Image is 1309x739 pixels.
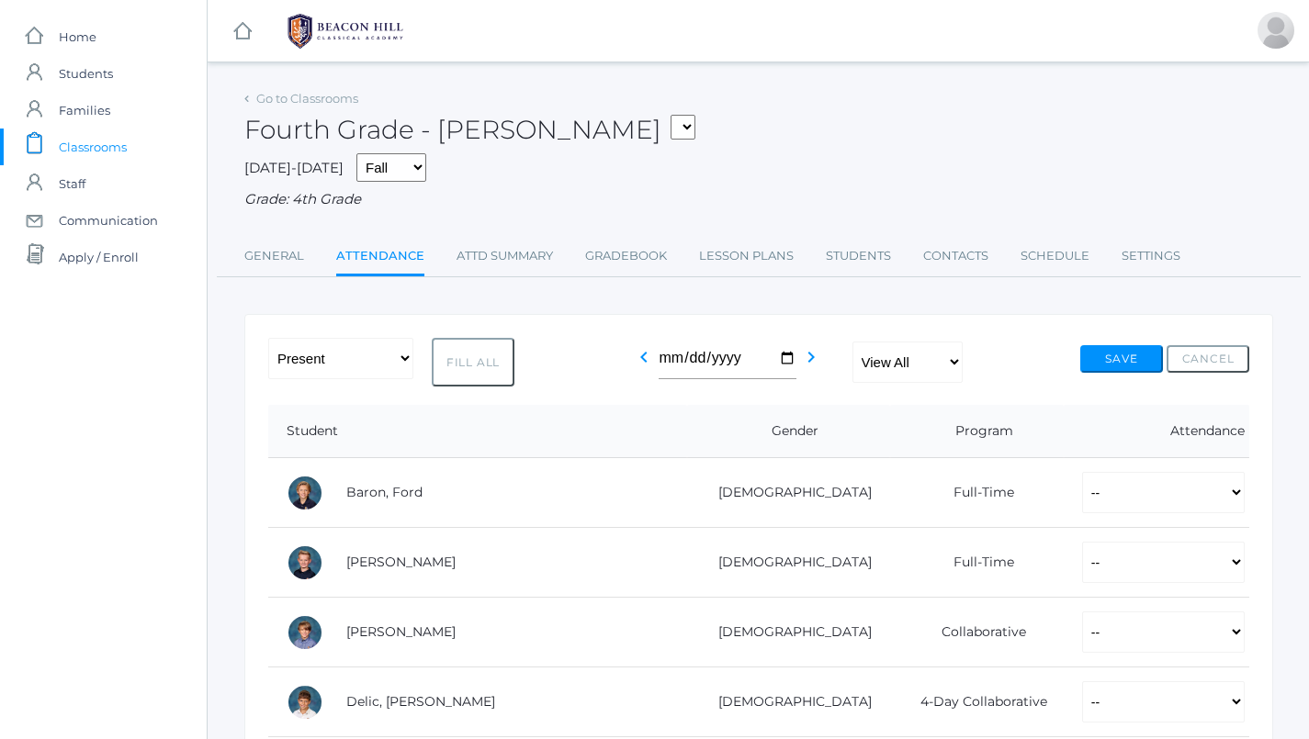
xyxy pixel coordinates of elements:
[346,693,495,710] a: Delic, [PERSON_NAME]
[59,202,158,239] span: Communication
[59,165,85,202] span: Staff
[1167,345,1249,373] button: Cancel
[276,8,414,54] img: BHCALogos-05-308ed15e86a5a0abce9b8dd61676a3503ac9727e845dece92d48e8588c001991.png
[336,238,424,277] a: Attendance
[890,458,1063,528] td: Full-Time
[244,238,304,274] a: General
[1064,405,1249,458] th: Attendance
[268,405,687,458] th: Student
[826,238,891,274] a: Students
[633,354,655,372] a: chevron_left
[244,159,344,176] span: [DATE]-[DATE]
[890,405,1063,458] th: Program
[256,91,358,106] a: Go to Classrooms
[800,354,822,372] a: chevron_right
[346,623,456,640] a: [PERSON_NAME]
[699,238,794,274] a: Lesson Plans
[59,92,110,129] span: Families
[346,484,423,500] a: Baron, Ford
[890,598,1063,667] td: Collaborative
[59,129,127,165] span: Classrooms
[287,544,323,581] div: Brody Bigley
[800,346,822,368] i: chevron_right
[687,667,891,737] td: [DEMOGRAPHIC_DATA]
[1021,238,1089,274] a: Schedule
[287,684,323,721] div: Luka Delic
[890,528,1063,598] td: Full-Time
[687,598,891,667] td: [DEMOGRAPHIC_DATA]
[457,238,553,274] a: Attd Summary
[585,238,667,274] a: Gradebook
[244,189,1273,210] div: Grade: 4th Grade
[1080,345,1163,373] button: Save
[346,554,456,570] a: [PERSON_NAME]
[287,475,323,511] div: Ford Baron
[59,239,139,275] span: Apply / Enroll
[59,55,113,92] span: Students
[244,116,695,144] h2: Fourth Grade - [PERSON_NAME]
[890,667,1063,737] td: 4-Day Collaborative
[687,528,891,598] td: [DEMOGRAPHIC_DATA]
[923,238,988,274] a: Contacts
[432,338,514,386] button: Fill All
[687,458,891,528] td: [DEMOGRAPHIC_DATA]
[1122,238,1180,274] a: Settings
[1258,12,1294,49] div: Lydia Chaffin
[287,614,323,651] div: Jack Crosby
[633,346,655,368] i: chevron_left
[59,18,96,55] span: Home
[687,405,891,458] th: Gender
